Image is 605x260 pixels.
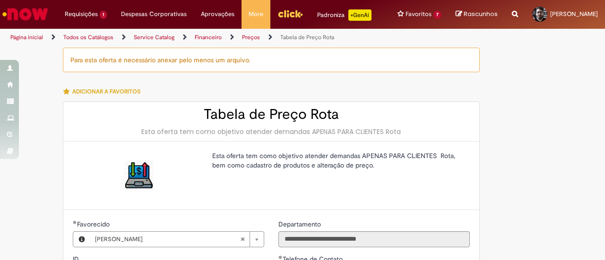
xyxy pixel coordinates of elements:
[278,219,323,229] label: Somente leitura - Departamento
[73,220,77,224] span: Obrigatório Preenchido
[90,232,264,247] a: [PERSON_NAME]Limpar campo Favorecido
[1,5,50,24] img: ServiceNow
[235,232,250,247] abbr: Limpar campo Favorecido
[73,232,90,247] button: Favorecido, Visualizar este registro William Cardoso Pereira
[124,160,154,191] img: Tabela de Preço Rota
[348,9,372,21] p: +GenAi
[7,29,396,46] ul: Trilhas de página
[406,9,432,19] span: Favoritos
[201,9,234,19] span: Aprovações
[63,34,113,41] a: Todos os Catálogos
[464,9,498,18] span: Rascunhos
[121,9,187,19] span: Despesas Corporativas
[63,82,146,101] button: Adicionar a Favoritos
[242,34,260,41] a: Preços
[95,232,240,247] span: [PERSON_NAME]
[77,220,112,228] span: Necessários - Favorecido
[63,48,480,72] div: Para esta oferta é necessário anexar pelo menos um arquivo.
[72,88,140,95] span: Adicionar a Favoritos
[280,34,334,41] a: Tabela de Preço Rota
[134,34,174,41] a: Service Catalog
[73,107,470,122] h2: Tabela de Preço Rota
[65,9,98,19] span: Requisições
[433,11,441,19] span: 7
[278,255,283,259] span: Obrigatório Preenchido
[550,10,598,18] span: [PERSON_NAME]
[277,7,303,21] img: click_logo_yellow_360x200.png
[195,34,222,41] a: Financeiro
[212,151,463,170] p: Esta oferta tem como objetivo atender demandas APENAS PARA CLIENTES Rota, bem como cadastro de pr...
[456,10,498,19] a: Rascunhos
[100,11,107,19] span: 1
[249,9,263,19] span: More
[278,231,470,247] input: Departamento
[73,127,470,136] div: Esta oferta tem como objetivo atender demandas APENAS PARA CLIENTES Rota
[10,34,43,41] a: Página inicial
[317,9,372,21] div: Padroniza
